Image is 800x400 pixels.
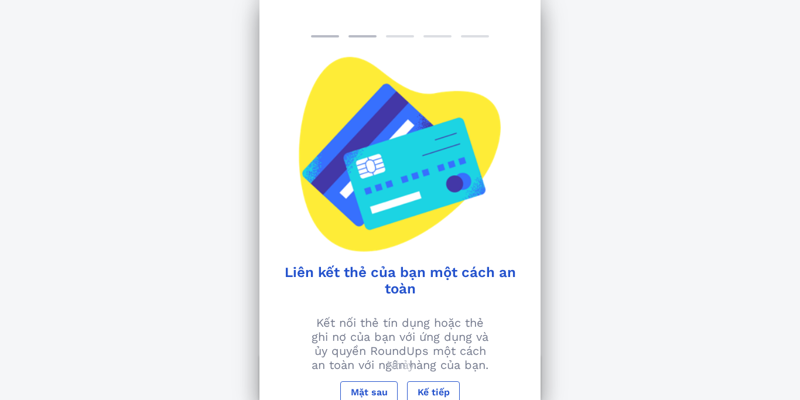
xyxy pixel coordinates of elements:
[351,387,388,398] font: Mặt sau
[312,316,488,372] font: Kết nối thẻ tín dụng hoặc thẻ ghi nợ của bạn với ứng dụng và ủy quyền RoundUps một cách an toàn v...
[387,358,414,372] font: Nhảy
[285,264,516,297] font: Liên kết thẻ của bạn một cách an toàn
[418,387,450,398] font: Kế tiếp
